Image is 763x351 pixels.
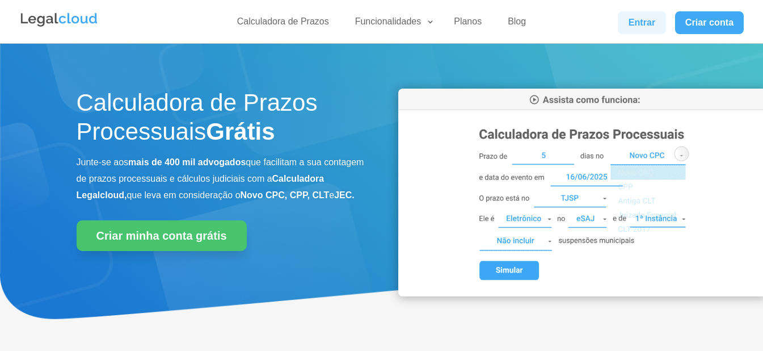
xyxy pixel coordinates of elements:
[77,220,247,251] a: Criar minha conta grátis
[348,16,435,32] a: Funcionalidades
[501,16,533,32] a: Blog
[128,157,246,167] b: mais de 400 mil advogados
[19,11,99,28] img: Legalcloud Logo
[77,154,365,203] p: Junte-se aos que facilitam a sua contagem de prazos processuais e cálculos judiciais com a que le...
[206,118,275,145] strong: Grátis
[675,11,744,34] a: Criar conta
[447,16,488,32] a: Planos
[77,89,365,152] h1: Calculadora de Prazos Processuais
[618,11,665,34] a: Entrar
[241,190,330,200] b: Novo CPC, CPP, CLT
[230,16,336,32] a: Calculadora de Prazos
[77,174,324,200] b: Calculadora Legalcloud,
[334,190,355,200] b: JEC.
[19,20,99,30] a: Logo da Legalcloud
